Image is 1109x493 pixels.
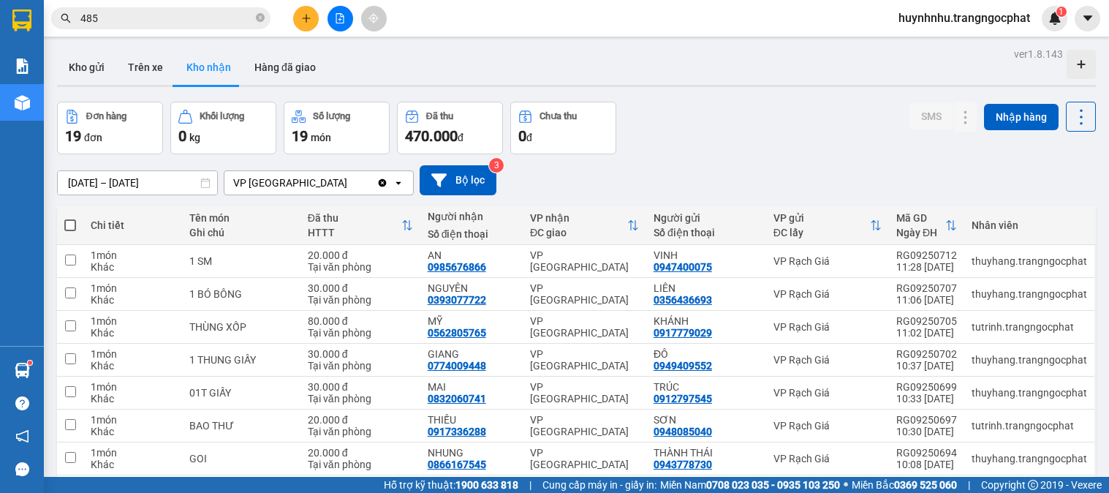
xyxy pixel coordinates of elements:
[844,482,848,488] span: ⚪️
[1014,46,1063,62] div: ver 1.8.143
[308,212,401,224] div: Đã thu
[530,227,627,238] div: ĐC giao
[654,212,759,224] div: Người gửi
[706,479,840,491] strong: 0708 023 035 - 0935 103 250
[189,453,293,464] div: GOI
[233,176,347,190] div: VP [GEOGRAPHIC_DATA]
[91,294,175,306] div: Khác
[654,315,759,327] div: KHÁNH
[91,249,175,261] div: 1 món
[91,381,175,393] div: 1 món
[170,102,276,154] button: Khối lượng0kg
[91,447,175,459] div: 1 món
[773,227,870,238] div: ĐC lấy
[293,6,319,31] button: plus
[972,321,1087,333] div: tutrinh.trangngocphat
[654,414,759,426] div: SƠN
[428,414,515,426] div: THIẾU
[428,381,515,393] div: MAI
[1075,6,1100,31] button: caret-down
[405,127,458,145] span: 470.000
[428,348,515,360] div: GIANG
[894,479,957,491] strong: 0369 525 060
[972,453,1087,464] div: thuyhang.trangngocphat
[896,227,945,238] div: Ngày ĐH
[654,282,759,294] div: LIÊN
[654,327,712,339] div: 0917779029
[91,360,175,372] div: Khác
[91,414,175,426] div: 1 món
[91,426,175,437] div: Khác
[308,294,413,306] div: Tại văn phòng
[91,219,175,231] div: Chi tiết
[368,13,379,23] span: aim
[376,177,388,189] svg: Clear value
[510,102,616,154] button: Chưa thu0đ
[428,261,486,273] div: 0985676866
[308,261,413,273] div: Tại văn phòng
[384,477,518,493] span: Hỗ trợ kỹ thuật:
[308,327,413,339] div: Tại văn phòng
[243,50,328,85] button: Hàng đã giao
[428,211,515,222] div: Người nhận
[530,282,639,306] div: VP [GEOGRAPHIC_DATA]
[91,261,175,273] div: Khác
[308,393,413,404] div: Tại văn phòng
[308,447,413,459] div: 20.000 đ
[1067,50,1096,79] div: Tạo kho hàng mới
[909,103,953,129] button: SMS
[15,59,30,74] img: solution-icon
[489,158,504,173] sup: 3
[189,227,293,238] div: Ghi chú
[292,127,308,145] span: 19
[773,288,882,300] div: VP Rạch Giá
[654,426,712,437] div: 0948085040
[308,348,413,360] div: 30.000 đ
[426,111,453,121] div: Đã thu
[1056,7,1067,17] sup: 1
[654,393,712,404] div: 0912797545
[308,459,413,470] div: Tại văn phòng
[428,294,486,306] div: 0393077722
[300,206,420,245] th: Toggle SortBy
[189,354,293,366] div: 1 THUNG GIẤY
[654,447,759,459] div: THÀNH THÁI
[972,354,1087,366] div: thuyhang.trangngocphat
[80,10,253,26] input: Tìm tên, số ĐT hoặc mã đơn
[984,104,1059,130] button: Nhập hàng
[308,282,413,294] div: 30.000 đ
[1081,12,1094,25] span: caret-down
[540,111,577,121] div: Chưa thu
[308,381,413,393] div: 30.000 đ
[773,420,882,432] div: VP Rạch Giá
[889,206,964,245] th: Toggle SortBy
[175,50,243,85] button: Kho nhận
[773,212,870,224] div: VP gửi
[308,315,413,327] div: 80.000 đ
[654,294,712,306] div: 0356436693
[530,414,639,437] div: VP [GEOGRAPHIC_DATA]
[349,176,350,190] input: Selected VP Hà Tiên.
[58,171,217,195] input: Select a date range.
[968,477,970,493] span: |
[530,212,627,224] div: VP nhận
[200,111,244,121] div: Khối lượng
[15,462,29,476] span: message
[189,420,293,432] div: BAO THƯ
[852,477,957,493] span: Miền Bắc
[361,6,387,31] button: aim
[530,348,639,372] div: VP [GEOGRAPHIC_DATA]
[428,249,515,261] div: AN
[189,321,293,333] div: THÙNG XỐP
[896,348,957,360] div: RG09250702
[178,127,186,145] span: 0
[428,360,486,372] div: 0774009448
[301,13,311,23] span: plus
[15,95,30,110] img: warehouse-icon
[91,393,175,404] div: Khác
[311,132,331,143] span: món
[313,111,350,121] div: Số lượng
[896,212,945,224] div: Mã GD
[57,50,116,85] button: Kho gửi
[518,127,526,145] span: 0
